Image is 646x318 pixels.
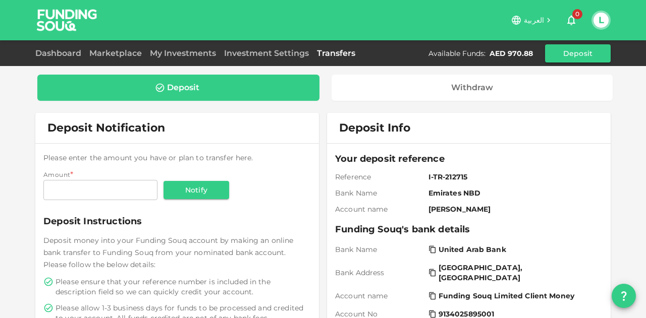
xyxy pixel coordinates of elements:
span: Funding Souq's bank details [335,222,603,236]
button: question [612,284,636,308]
span: Bank Address [335,268,424,278]
button: Notify [164,181,229,199]
span: Your deposit reference [335,152,603,166]
a: My Investments [146,48,220,58]
div: Withdraw [451,83,493,93]
span: Reference [335,172,424,182]
button: Deposit [545,44,611,62]
button: L [594,13,609,28]
span: Deposit money into your Funding Souq account by making an online bank transfer to Funding Souq fr... [43,236,293,269]
span: Please ensure that your reference number is included in the description field so we can quickly c... [56,277,309,297]
a: Dashboard [35,48,85,58]
span: العربية [524,16,544,25]
span: United Arab Bank [439,244,506,255]
span: Emirates NBD [428,188,599,198]
span: Please enter the amount you have or plan to transfer here. [43,153,253,162]
span: 0 [572,9,582,19]
span: Deposit Instructions [43,214,311,228]
span: Deposit Notification [47,121,165,135]
a: Transfers [313,48,359,58]
span: Bank Name [335,188,424,198]
div: Available Funds : [428,48,486,58]
span: Funding Souq Limited Client Money [439,291,574,301]
a: Marketplace [85,48,146,58]
span: Account name [335,291,424,301]
span: I-TR-212715 [428,172,599,182]
a: Withdraw [332,75,613,101]
span: [PERSON_NAME] [428,204,599,214]
span: Amount [43,171,70,178]
button: 0 [561,10,581,30]
a: Investment Settings [220,48,313,58]
div: AED 970.88 [490,48,533,58]
span: Bank Name [335,244,424,255]
div: Deposit [167,83,199,93]
a: Deposit [37,75,319,101]
input: amount [43,180,157,200]
span: Deposit Info [339,121,410,135]
span: Account name [335,204,424,214]
span: [GEOGRAPHIC_DATA], [GEOGRAPHIC_DATA] [439,263,597,283]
